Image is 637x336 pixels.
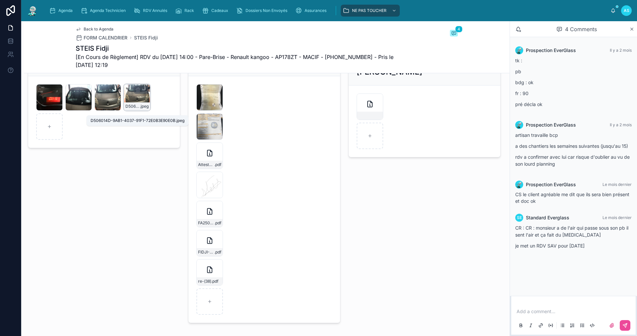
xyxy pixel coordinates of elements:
span: Dossiers Non Envoyés [246,8,287,13]
span: Prospection EverGlass [526,181,576,188]
a: Rack [173,5,199,17]
h1: STEIS Fidji [76,44,408,53]
span: FA2509-7581 [198,220,214,226]
a: Agenda Technicien [79,5,130,17]
span: Standard Everglass [526,214,569,221]
span: FIDJI-STEIS-FA2509-7581 [198,250,214,255]
a: RDV Annulés [132,5,172,17]
img: App logo [27,5,38,16]
a: Back to Agenda [76,27,113,32]
span: Prospection EverGlass [526,122,576,128]
a: STEIS Fidji [134,34,158,41]
p: tk : [515,57,632,64]
span: Attestation_vehicule_RENAULT_KANGOO_AP-178-ZT-(1) [198,162,214,167]
p: CR : CR : monsieur a de l'air qui passe sous son pb il sent l'air et ça fait du [MEDICAL_DATA] [515,224,632,238]
a: NE PAS TOUCHER [341,5,400,17]
span: FORM CALENDRIER [84,34,127,41]
span: Le mois dernier [602,215,632,220]
p: artisan travaille bcp [515,132,632,139]
span: NE PAS TOUCHER [352,8,387,13]
a: FORM CALENDRIER [76,34,127,41]
span: Agenda Technicien [90,8,126,13]
span: Prospection EverGlass [526,47,576,54]
p: pré décla ok [515,101,632,108]
span: Le mois dernier [602,182,632,187]
div: D506014D-9AB1-4037-91F1-72E0B3E90E0B.jpeg [91,118,184,123]
span: 4 [455,26,462,32]
span: .pdf [214,250,221,255]
span: Il y a 2 mois [610,122,632,127]
span: [En Cours de Règlement] RDV du [DATE] 14:00 - Pare-Brise - Renault kangoo - AP178ZT - MACIF - [PH... [76,53,408,69]
span: 4 Comments [565,25,597,33]
a: Dossiers Non Envoyés [234,5,292,17]
a: Assurances [293,5,331,17]
a: Agenda [47,5,77,17]
span: .jpeg [140,104,149,109]
button: 4 [450,30,458,38]
p: pb [515,68,632,75]
span: D506014D-9AB1-4037-91F1-72E0B3E90E0B [125,104,140,109]
span: SE [517,215,522,220]
span: Agenda [58,8,73,13]
span: .pdf [211,279,218,284]
span: Cadeaux [211,8,228,13]
span: CS le client agréable me dit que ils sera bien présent et doc ok [515,192,629,204]
span: Back to Agenda [84,27,113,32]
span: Assurances [305,8,326,13]
span: Il y a 2 mois [610,48,632,53]
span: RDV Annulés [143,8,167,13]
p: a des chantiers les semaines suivantes (jusqu'au 15) [515,142,632,149]
div: scrollable content [44,3,610,18]
span: re-(38) [198,279,211,284]
p: fr : 90 [515,90,632,97]
a: Cadeaux [200,5,233,17]
p: je met un RDV SAV pour [DATE] [515,242,632,249]
span: .pdf [214,162,221,167]
span: .pdf [214,220,221,226]
span: Rack [184,8,194,13]
span: AS [624,8,629,13]
p: rdv a confirmer avec lui car risque d'oublier au vu de son lourd planning [515,153,632,167]
p: bdg : ok [515,79,632,86]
